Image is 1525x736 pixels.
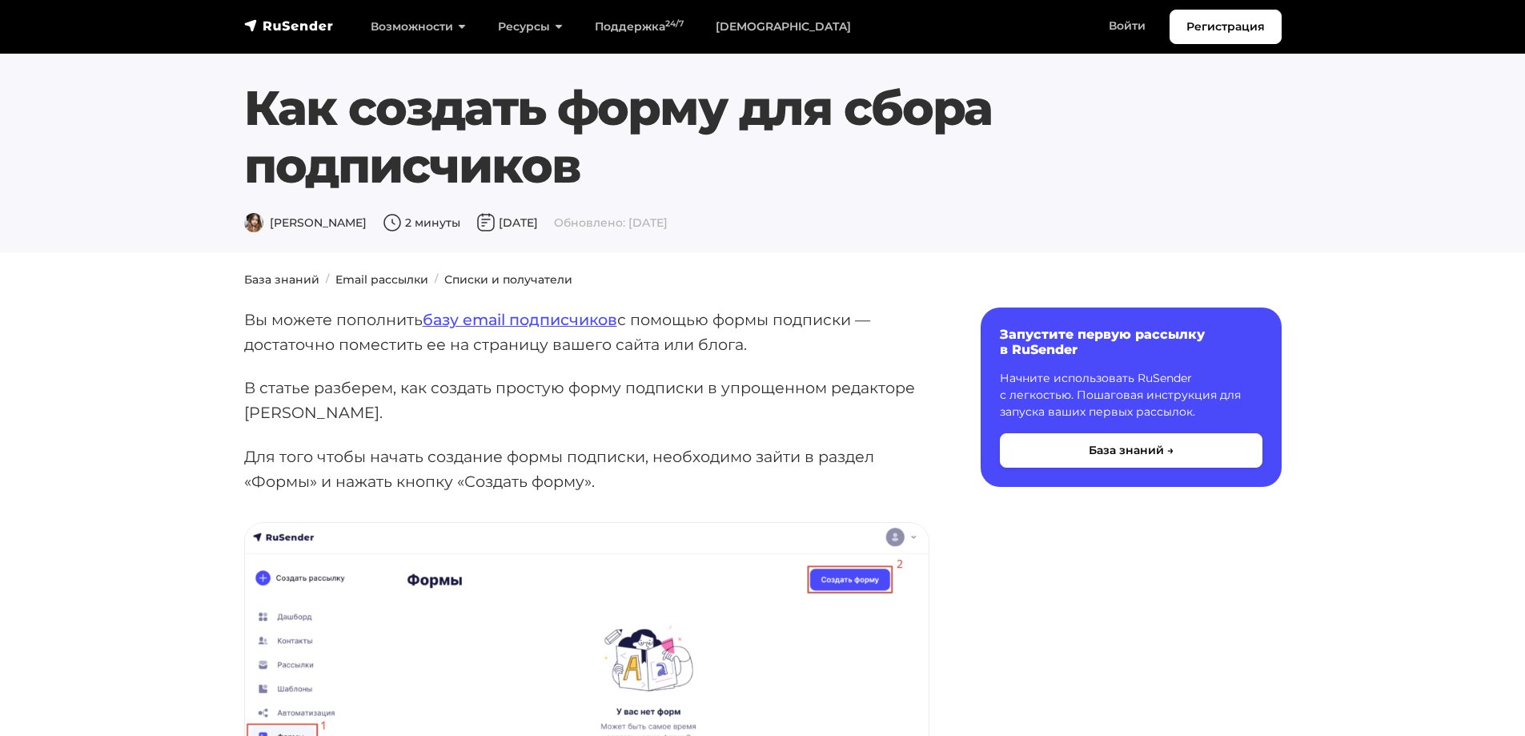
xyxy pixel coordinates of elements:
[335,272,428,287] a: Email рассылки
[476,213,496,232] img: Дата публикации
[554,215,668,230] span: Обновлено: [DATE]
[700,10,867,43] a: [DEMOGRAPHIC_DATA]
[423,310,617,329] a: базу email подписчиков
[444,272,572,287] a: Списки и получатели
[1000,433,1262,468] button: База знаний →
[482,10,579,43] a: Ресурсы
[383,215,460,230] span: 2 минуты
[1000,370,1262,420] p: Начните использовать RuSender с легкостью. Пошаговая инструкция для запуска ваших первых рассылок.
[665,18,684,29] sup: 24/7
[476,215,538,230] span: [DATE]
[244,215,367,230] span: [PERSON_NAME]
[244,444,929,493] p: Для того чтобы начать создание формы подписки, необходимо зайти в раздел «Формы» и нажать кнопку ...
[244,308,929,356] p: Вы можете пополнить с помощью формы подписки — достаточно поместить ее на страницу вашего сайта и...
[1000,327,1262,357] h6: Запустите первую рассылку в RuSender
[579,10,700,43] a: Поддержка24/7
[1093,10,1162,42] a: Войти
[235,271,1291,288] nav: breadcrumb
[244,18,334,34] img: RuSender
[1170,10,1282,44] a: Регистрация
[244,376,929,424] p: В статье разберем, как создать простую форму подписки в упрощенном редакторе [PERSON_NAME].
[355,10,482,43] a: Возможности
[383,213,402,232] img: Время чтения
[244,272,319,287] a: База знаний
[981,308,1282,487] a: Запустите первую рассылку в RuSender Начните использовать RuSender с легкостью. Пошаговая инструк...
[244,79,1282,195] h1: Как создать форму для сбора подписчиков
